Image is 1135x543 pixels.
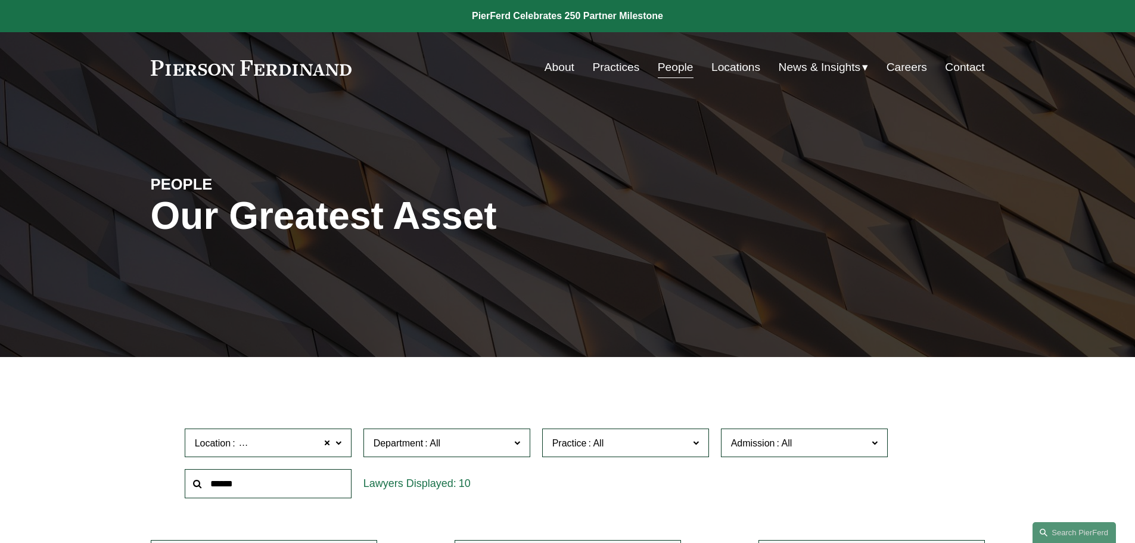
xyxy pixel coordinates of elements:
span: [GEOGRAPHIC_DATA] [237,436,337,451]
h1: Our Greatest Asset [151,194,707,238]
span: News & Insights [779,57,861,78]
a: Locations [711,56,760,79]
a: Practices [592,56,639,79]
a: People [658,56,694,79]
span: Department [374,438,424,448]
a: Careers [887,56,927,79]
span: 10 [459,477,471,489]
span: Admission [731,438,775,448]
a: folder dropdown [779,56,869,79]
a: Search this site [1033,522,1116,543]
span: Practice [552,438,587,448]
a: Contact [945,56,984,79]
span: Location [195,438,231,448]
a: About [545,56,574,79]
h4: PEOPLE [151,175,359,194]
